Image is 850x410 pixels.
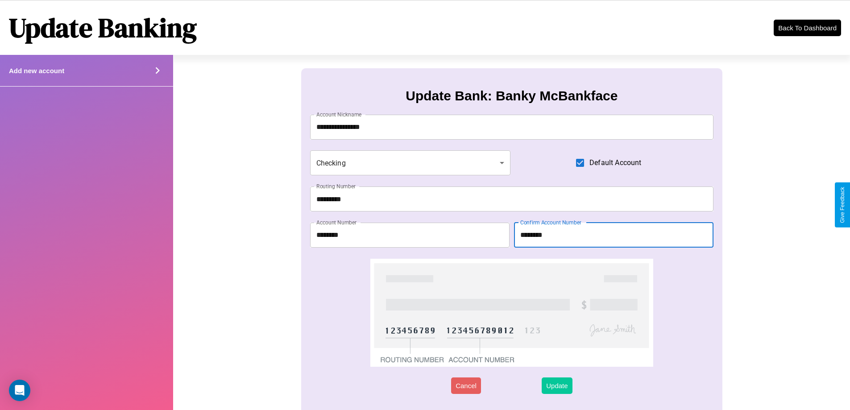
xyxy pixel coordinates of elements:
label: Routing Number [316,182,356,190]
label: Confirm Account Number [520,219,581,226]
div: Checking [310,150,511,175]
button: Back To Dashboard [774,20,841,36]
h4: Add new account [9,67,64,75]
div: Give Feedback [839,187,846,223]
button: Update [542,377,572,394]
label: Account Number [316,219,357,226]
h1: Update Banking [9,9,197,46]
button: Cancel [451,377,481,394]
h3: Update Bank: Banky McBankface [406,88,618,104]
span: Default Account [589,157,641,168]
img: check [370,259,653,367]
label: Account Nickname [316,111,362,118]
div: Open Intercom Messenger [9,380,30,401]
